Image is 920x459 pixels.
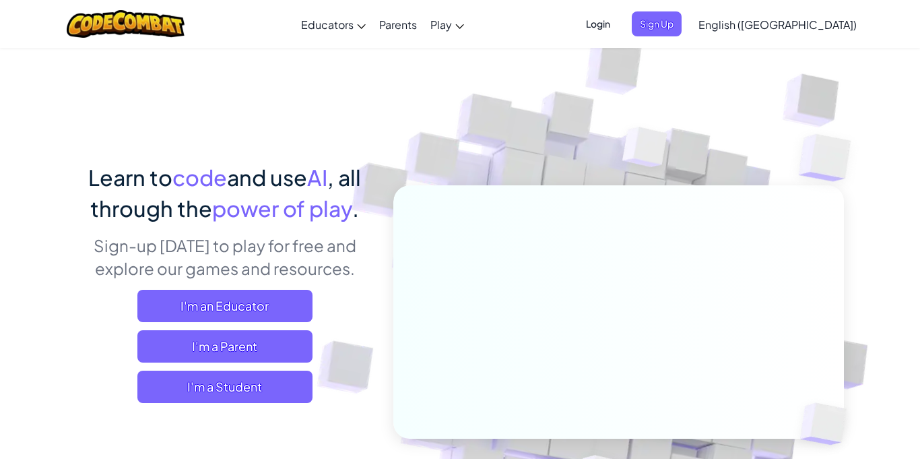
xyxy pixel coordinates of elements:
span: Learn to [88,164,172,191]
a: English ([GEOGRAPHIC_DATA]) [692,6,863,42]
button: Login [578,11,618,36]
a: I'm a Parent [137,330,313,363]
span: AI [307,164,327,191]
a: I'm an Educator [137,290,313,322]
span: . [352,195,359,222]
a: Educators [294,6,372,42]
img: Overlap cubes [772,101,888,215]
span: Play [430,18,452,32]
span: code [172,164,227,191]
span: Educators [301,18,354,32]
button: Sign Up [632,11,682,36]
span: and use [227,164,307,191]
img: CodeCombat logo [67,10,185,38]
img: Overlap cubes [597,100,694,201]
p: Sign-up [DATE] to play for free and explore our games and resources. [76,234,373,280]
a: Play [424,6,471,42]
span: English ([GEOGRAPHIC_DATA]) [698,18,857,32]
span: power of play [212,195,352,222]
a: Parents [372,6,424,42]
button: I'm a Student [137,371,313,403]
